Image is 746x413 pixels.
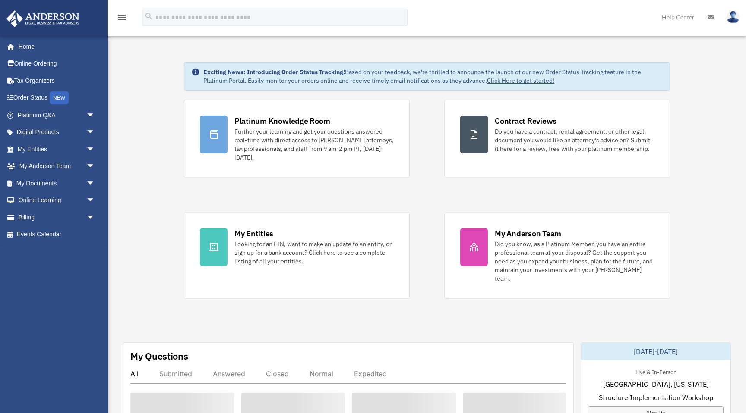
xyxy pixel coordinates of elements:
[50,91,69,104] div: NEW
[6,226,108,243] a: Events Calendar
[6,106,108,124] a: Platinum Q&Aarrow_drop_down
[487,77,554,84] a: Click Here to get started!
[495,240,654,283] div: Did you know, as a Platinum Member, you have an entire professional team at your disposal? Get th...
[86,175,104,192] span: arrow_drop_down
[6,158,108,175] a: My Anderson Teamarrow_drop_down
[184,212,410,299] a: My Entities Looking for an EIN, want to make an update to an entity, or sign up for a bank accoun...
[581,343,730,360] div: [DATE]-[DATE]
[130,350,188,363] div: My Questions
[495,116,556,126] div: Contract Reviews
[159,369,192,378] div: Submitted
[117,15,127,22] a: menu
[234,228,273,239] div: My Entities
[310,369,333,378] div: Normal
[117,12,127,22] i: menu
[495,127,654,153] div: Do you have a contract, rental agreement, or other legal document you would like an attorney's ad...
[184,100,410,178] a: Platinum Knowledge Room Further your learning and get your questions answered real-time with dire...
[6,175,108,192] a: My Documentsarrow_drop_down
[6,38,104,55] a: Home
[213,369,245,378] div: Answered
[234,127,394,162] div: Further your learning and get your questions answered real-time with direct access to [PERSON_NAM...
[86,158,104,175] span: arrow_drop_down
[86,192,104,210] span: arrow_drop_down
[6,192,108,209] a: Online Learningarrow_drop_down
[266,369,289,378] div: Closed
[130,369,139,378] div: All
[629,367,683,376] div: Live & In-Person
[6,141,108,158] a: My Entitiesarrow_drop_down
[6,55,108,72] a: Online Ordering
[6,89,108,107] a: Order StatusNEW
[727,11,740,23] img: User Pic
[203,68,345,76] strong: Exciting News: Introducing Order Status Tracking!
[234,116,330,126] div: Platinum Knowledge Room
[444,100,670,178] a: Contract Reviews Do you have a contract, rental agreement, or other legal document you would like...
[599,392,713,403] span: Structure Implementation Workshop
[4,10,82,27] img: Anderson Advisors Platinum Portal
[203,68,663,85] div: Based on your feedback, we're thrilled to announce the launch of our new Order Status Tracking fe...
[144,12,154,21] i: search
[6,124,108,141] a: Digital Productsarrow_drop_down
[6,209,108,226] a: Billingarrow_drop_down
[603,379,709,389] span: [GEOGRAPHIC_DATA], [US_STATE]
[86,124,104,141] span: arrow_drop_down
[354,369,387,378] div: Expedited
[86,106,104,124] span: arrow_drop_down
[234,240,394,266] div: Looking for an EIN, want to make an update to an entity, or sign up for a bank account? Click her...
[444,212,670,299] a: My Anderson Team Did you know, as a Platinum Member, you have an entire professional team at your...
[495,228,561,239] div: My Anderson Team
[86,209,104,226] span: arrow_drop_down
[6,72,108,89] a: Tax Organizers
[86,141,104,158] span: arrow_drop_down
